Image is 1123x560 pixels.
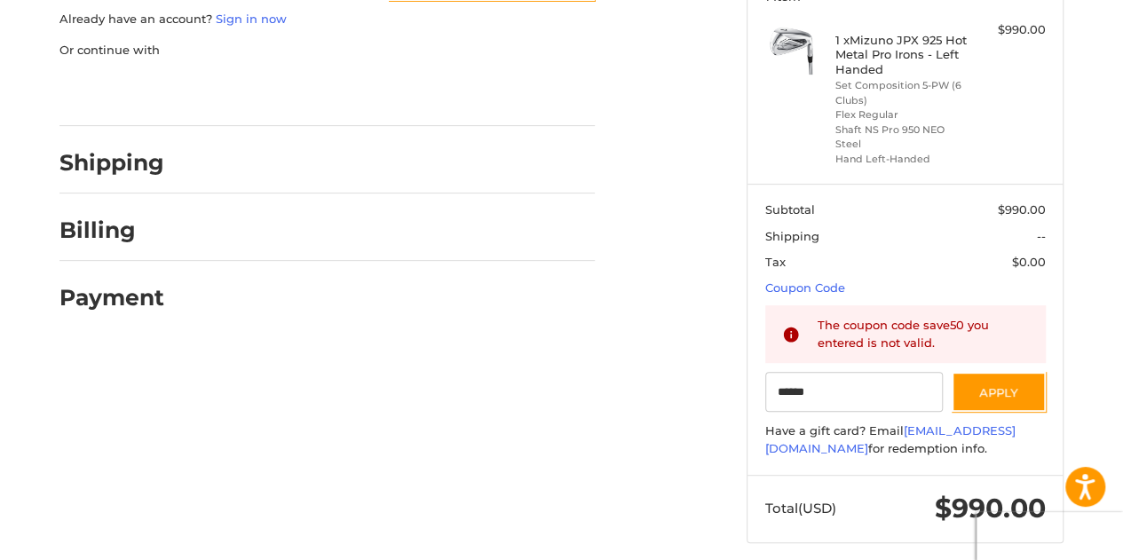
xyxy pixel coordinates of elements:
span: Subtotal [765,202,815,217]
div: Have a gift card? Email for redemption info. [765,422,1046,457]
span: -- [1037,229,1046,243]
a: Coupon Code [765,280,845,295]
iframe: PayPal-venmo [355,76,488,108]
button: Apply [952,372,1046,412]
li: Shaft NS Pro 950 NEO Steel [835,122,971,152]
span: $0.00 [1012,255,1046,269]
div: The coupon code save50 you entered is not valid. [818,317,1029,351]
input: Gift Certificate or Coupon Code [765,372,944,412]
p: Or continue with [59,42,595,59]
span: $990.00 [998,202,1046,217]
h4: 1 x Mizuno JPX 925 Hot Metal Pro Irons - Left Handed [835,33,971,76]
span: Shipping [765,229,819,243]
li: Hand Left-Handed [835,152,971,167]
iframe: PayPal-paylater [204,76,337,108]
h2: Shipping [59,149,164,177]
li: Flex Regular [835,107,971,122]
iframe: PayPal-paypal [54,76,187,108]
p: Already have an account? [59,11,595,28]
a: Sign in now [216,12,287,26]
h2: Billing [59,217,163,244]
span: $990.00 [935,492,1046,525]
div: $990.00 [976,21,1046,39]
span: Tax [765,255,786,269]
iframe: Google Customer Reviews [977,512,1123,560]
a: [EMAIL_ADDRESS][DOMAIN_NAME] [765,423,1016,455]
span: Total (USD) [765,500,836,517]
h2: Payment [59,284,164,312]
li: Set Composition 5-PW (6 Clubs) [835,78,971,107]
